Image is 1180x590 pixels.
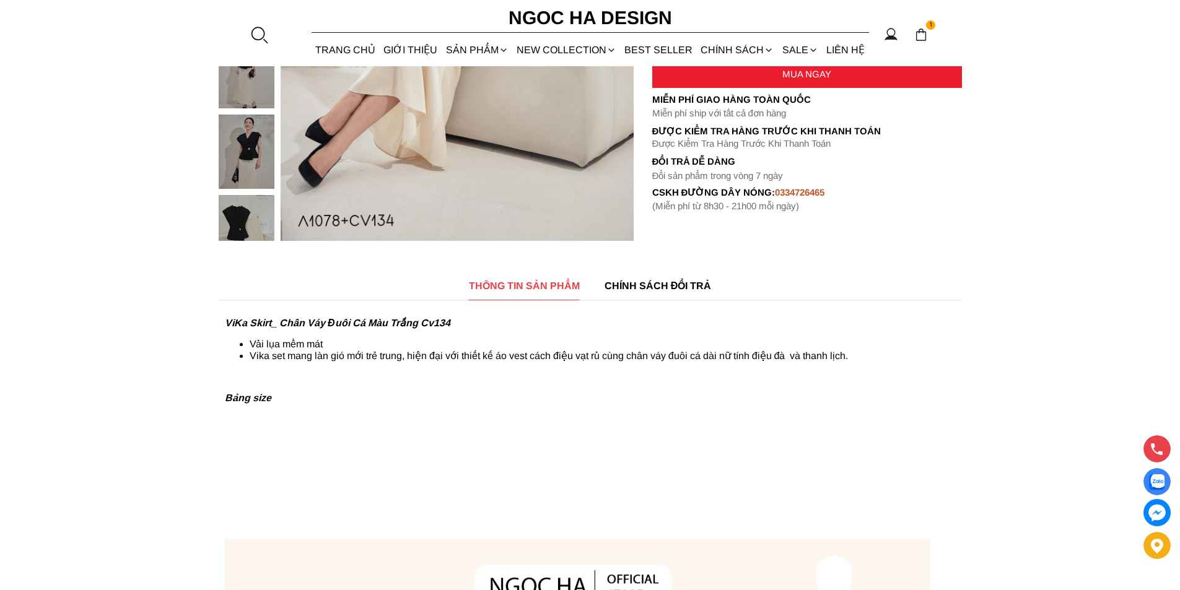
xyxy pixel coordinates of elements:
a: GIỚI THIỆU [380,33,442,66]
a: Display image [1143,468,1171,495]
li: Vika set mang làn gió mới trẻ trung, hiện đại với thiết kế áo vest cách điệu vạt rủ cùng chân váy... [250,350,956,362]
strong: Bảng size [225,393,271,403]
span: THÔNG TIN SẢN PHẨM [469,278,580,293]
a: TRANG CHỦ [312,33,380,66]
font: Miễn phí ship với tất cả đơn hàng [652,108,786,118]
img: Display image [1149,474,1165,490]
font: cskh đường dây nóng: [652,187,776,197]
img: Diva Set_ Áo Rớt Vai Cổ V, Chân Váy Lụa Đuôi Cá A1078+CV134_mini_6 [219,195,274,269]
div: SẢN PHẨM [442,33,512,66]
img: Diva Set_ Áo Rớt Vai Cổ V, Chân Váy Lụa Đuôi Cá A1078+CV134_mini_5 [219,115,274,189]
div: Chính sách [697,33,778,66]
a: LIÊN HỆ [822,33,868,66]
font: Miễn phí giao hàng toàn quốc [652,94,811,105]
font: 0334726465 [775,187,824,197]
a: BEST SELLER [621,33,697,66]
a: Ngoc Ha Design [497,3,683,33]
font: (Miễn phí từ 8h30 - 21h00 mỗi ngày) [652,201,799,211]
p: Được Kiểm Tra Hàng Trước Khi Thanh Toán [652,126,962,137]
p: Được Kiểm Tra Hàng Trước Khi Thanh Toán [652,138,962,149]
span: 1 [926,20,936,30]
h6: Đổi trả dễ dàng [652,156,962,167]
a: SALE [778,33,822,66]
strong: ViKa Skirt_ Chân Váy Đuôi Cá Màu Trắng Cv134 [225,318,450,328]
a: NEW COLLECTION [512,33,620,66]
div: MUA NGAY [652,69,962,79]
a: messenger [1143,499,1171,526]
img: Diva Set_ Áo Rớt Vai Cổ V, Chân Váy Lụa Đuôi Cá A1078+CV134_mini_4 [219,34,274,108]
font: Đổi sản phẩm trong vòng 7 ngày [652,170,784,181]
span: CHÍNH SÁCH ĐỔI TRẢ [605,278,712,293]
li: Vải lụa mềm mát [250,339,956,350]
img: img-CART-ICON-ksit0nf1 [914,28,928,41]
